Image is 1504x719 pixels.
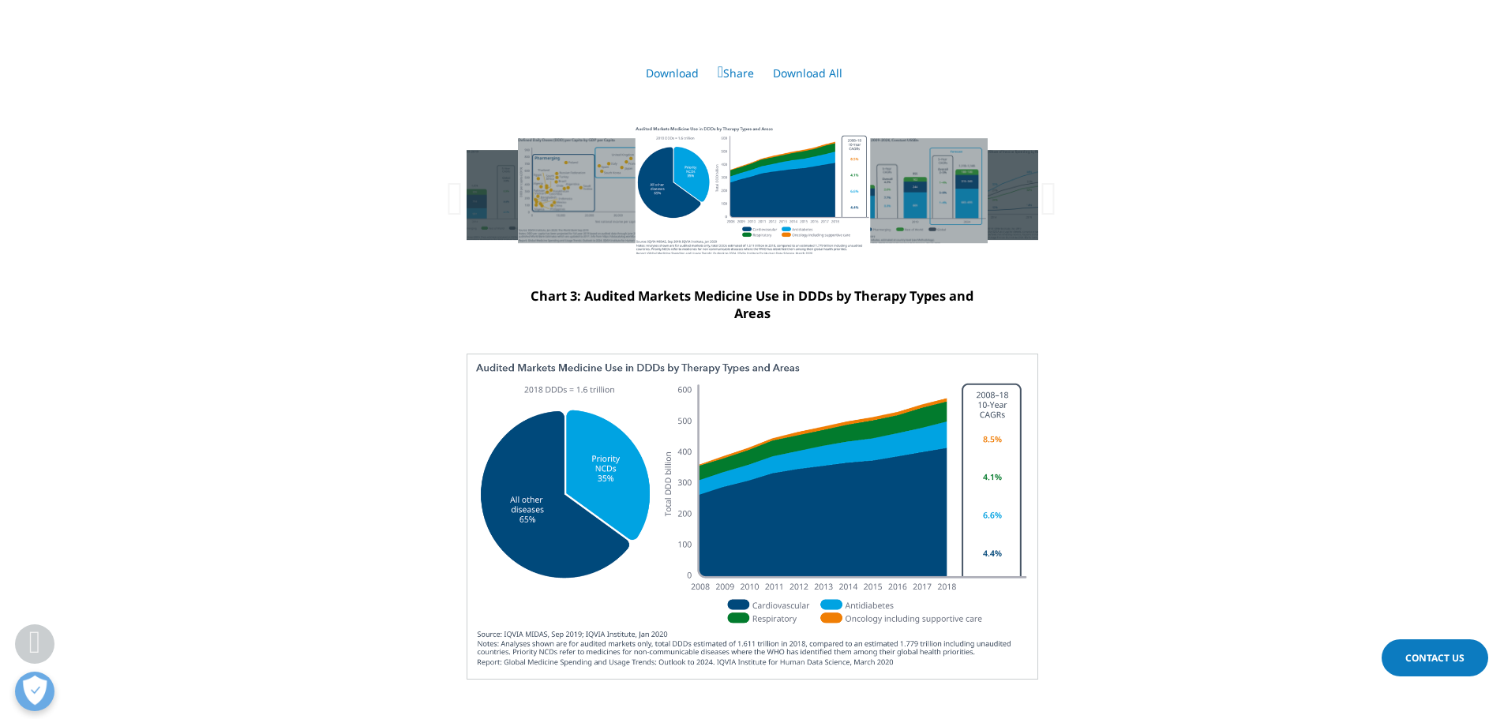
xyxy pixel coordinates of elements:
a: Share [718,66,754,81]
h3: Chart 3: Audited Markets Medicine Use in DDDs by Therapy Types and Areas [530,287,975,322]
a: Download [646,66,699,81]
span: Contact Us [1405,651,1465,665]
a: Contact Us [1382,639,1488,676]
img: Chart 3: Audited Markets Medicine Use in DDDs by Therapy Types and Areas [475,362,1030,671]
a: Download All [773,66,842,81]
button: 優先設定センターを開く [15,672,54,711]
